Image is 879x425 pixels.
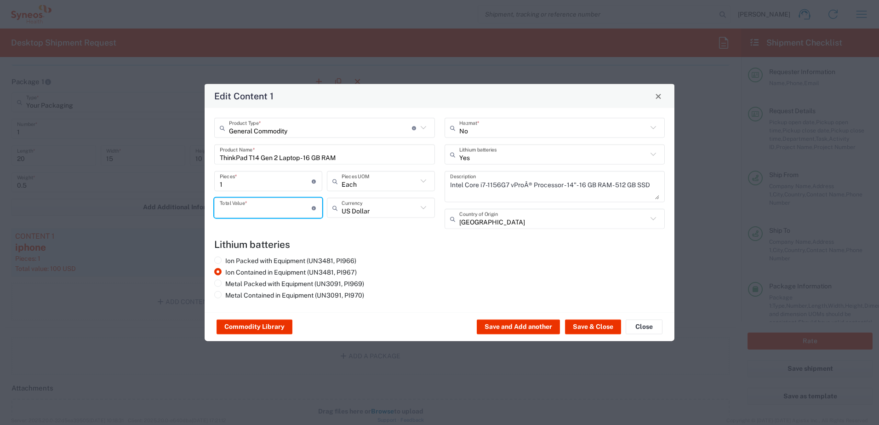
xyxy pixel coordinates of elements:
label: Metal Contained in Equipment (UN3091, PI970) [214,291,364,299]
h4: Edit Content 1 [214,89,274,103]
h4: Lithium batteries [214,239,665,250]
button: Close [652,90,665,103]
button: Close [626,320,662,334]
button: Save and Add another [477,320,560,334]
button: Save & Close [565,320,621,334]
button: Commodity Library [217,320,292,334]
label: Metal Packed with Equipment (UN3091, PI969) [214,280,364,288]
label: Ion Contained in Equipment (UN3481, PI967) [214,268,357,276]
label: Ion Packed with Equipment (UN3481, PI966) [214,257,356,265]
